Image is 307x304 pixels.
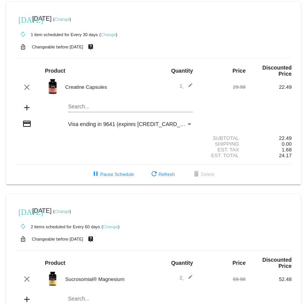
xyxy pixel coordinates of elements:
[232,260,246,266] strong: Price
[61,84,154,90] div: Creatine Capsules
[68,121,193,127] mat-select: Payment Method
[91,170,100,179] mat-icon: pause
[86,234,95,244] mat-icon: live_help
[199,147,246,153] div: Est. Tax
[18,207,28,216] mat-icon: [DATE]
[186,168,221,181] button: Delete
[45,79,60,94] img: Image-1-Creatine-Capsules-1000x1000-Transp.png
[22,103,32,112] mat-icon: add
[171,68,193,74] strong: Quantity
[199,84,246,90] div: 29.99
[53,17,71,22] small: ( )
[45,68,65,74] strong: Product
[18,222,28,231] mat-icon: autorenew
[45,271,60,286] img: magnesium-carousel-1.png
[86,42,95,52] mat-icon: live_help
[199,141,246,147] div: Shipping
[15,224,100,229] small: 2 items scheduled for Every 60 days
[282,141,292,147] span: 0.00
[192,172,214,177] span: Delete
[103,224,118,229] a: Change
[91,172,134,177] span: Pause Schedule
[22,83,32,92] mat-icon: clear
[246,135,292,141] div: 22.49
[199,153,246,158] div: Est. Total
[184,83,193,92] mat-icon: edit
[246,276,292,282] div: 52.48
[15,32,98,37] small: 1 item scheduled for Every 30 days
[192,170,201,179] mat-icon: delete
[68,104,193,110] input: Search...
[18,42,28,52] mat-icon: lock_open
[262,65,292,77] strong: Discounted Price
[171,260,193,266] strong: Quantity
[199,276,246,282] div: 69.98
[101,32,116,37] a: Change
[143,168,181,181] button: Refresh
[18,234,28,244] mat-icon: lock_open
[68,121,197,127] span: Visa ending in 9641 (expires [CREDIT_CARD_DATA])
[18,30,28,39] mat-icon: autorenew
[85,168,140,181] button: Pause Schedule
[101,224,119,229] small: ( )
[53,209,71,214] small: ( )
[55,17,70,22] a: Change
[149,170,159,179] mat-icon: refresh
[199,135,246,141] div: Subtotal
[262,257,292,269] strong: Discounted Price
[100,32,118,37] small: ( )
[22,119,32,128] mat-icon: credit_card
[18,15,28,24] mat-icon: [DATE]
[179,275,193,281] span: 2
[45,260,65,266] strong: Product
[279,153,292,158] span: 24.17
[232,68,246,74] strong: Price
[68,296,193,302] input: Search...
[55,209,70,214] a: Change
[32,237,83,241] small: Changeable before [DATE]
[179,83,193,89] span: 1
[246,84,292,90] div: 22.49
[22,274,32,284] mat-icon: clear
[61,276,154,282] div: Sucrosomial® Magnesium
[282,147,292,153] span: 1.68
[32,45,83,49] small: Changeable before [DATE]
[184,274,193,284] mat-icon: edit
[22,295,32,304] mat-icon: add
[149,172,175,177] span: Refresh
